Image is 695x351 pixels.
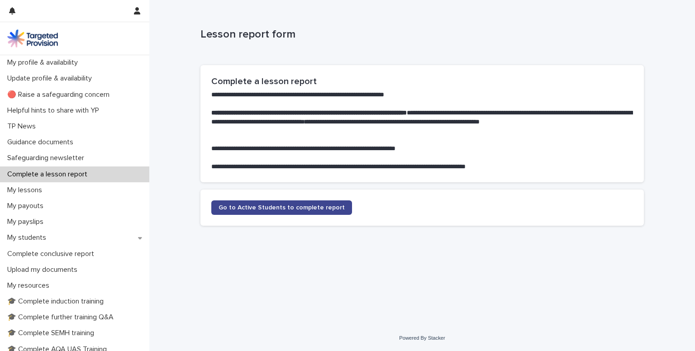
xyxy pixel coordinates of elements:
span: Go to Active Students to complete report [219,204,345,211]
p: Complete a lesson report [4,170,95,179]
p: Guidance documents [4,138,81,147]
p: My resources [4,281,57,290]
p: Complete conclusive report [4,250,101,258]
p: Update profile & availability [4,74,99,83]
img: M5nRWzHhSzIhMunXDL62 [7,29,58,47]
p: Helpful hints to share with YP [4,106,106,115]
p: My lessons [4,186,49,194]
p: 🎓 Complete further training Q&A [4,313,121,322]
p: My profile & availability [4,58,85,67]
p: Safeguarding newsletter [4,154,91,162]
p: My students [4,233,53,242]
a: Go to Active Students to complete report [211,200,352,215]
p: Upload my documents [4,266,85,274]
p: My payslips [4,218,51,226]
p: TP News [4,122,43,131]
p: 🎓 Complete SEMH training [4,329,101,337]
p: Lesson report form [200,28,640,41]
p: My payouts [4,202,51,210]
p: 🎓 Complete induction training [4,297,111,306]
h2: Complete a lesson report [211,76,633,87]
a: Powered By Stacker [399,335,445,341]
p: 🔴 Raise a safeguarding concern [4,90,117,99]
